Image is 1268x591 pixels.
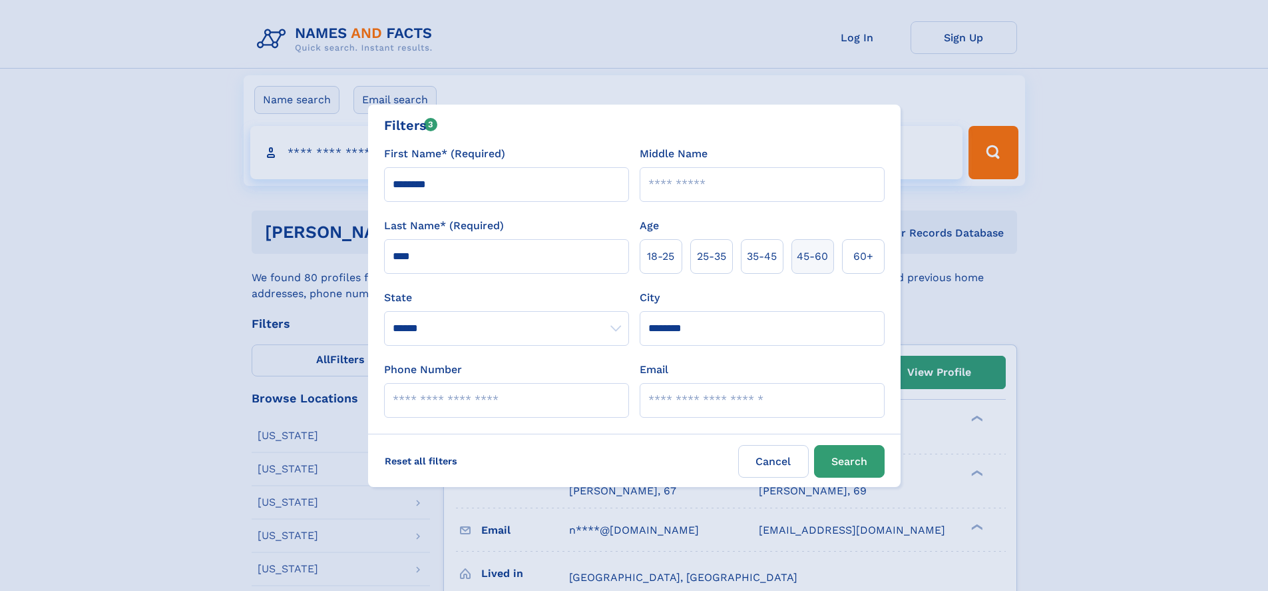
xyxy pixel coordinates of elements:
label: First Name* (Required) [384,146,505,162]
div: Filters [384,115,438,135]
label: State [384,290,629,306]
label: Age [640,218,659,234]
label: Middle Name [640,146,708,162]
span: 60+ [853,249,873,265]
label: City [640,290,660,306]
span: 45‑60 [797,249,828,265]
span: 25‑35 [697,249,726,265]
label: Reset all filters [376,445,466,477]
label: Cancel [738,445,809,478]
span: 18‑25 [647,249,674,265]
label: Last Name* (Required) [384,218,504,234]
span: 35‑45 [747,249,777,265]
label: Email [640,362,668,378]
button: Search [814,445,885,478]
label: Phone Number [384,362,462,378]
